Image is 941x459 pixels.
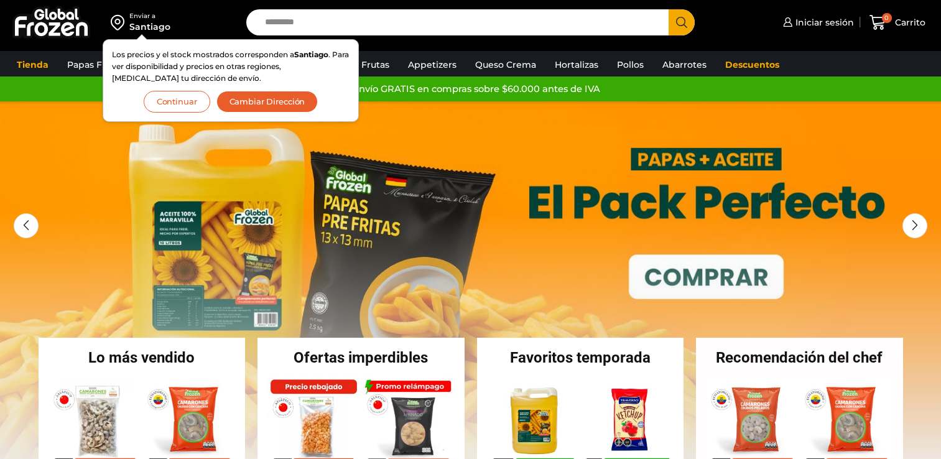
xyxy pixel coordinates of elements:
p: Los precios y el stock mostrados corresponden a . Para ver disponibilidad y precios en otras regi... [112,49,350,85]
a: Pollos [611,53,650,76]
strong: Santiago [294,50,328,59]
div: Next slide [902,213,927,238]
span: Iniciar sesión [792,16,854,29]
h2: Lo más vendido [39,350,246,365]
div: Santiago [129,21,170,33]
a: 0 Carrito [866,8,929,37]
h2: Ofertas imperdibles [257,350,465,365]
button: Cambiar Dirección [216,91,318,113]
button: Continuar [144,91,210,113]
span: Carrito [892,16,925,29]
img: address-field-icon.svg [111,12,129,33]
a: Appetizers [402,53,463,76]
a: Abarrotes [656,53,713,76]
a: Hortalizas [549,53,605,76]
a: Iniciar sesión [780,10,854,35]
a: Descuentos [719,53,786,76]
span: 0 [882,13,892,23]
a: Tienda [11,53,55,76]
a: Papas Fritas [61,53,127,76]
h2: Recomendación del chef [696,350,903,365]
h2: Favoritos temporada [477,350,684,365]
div: Enviar a [129,12,170,21]
a: Queso Crema [469,53,542,76]
button: Search button [669,9,695,35]
div: Previous slide [14,213,39,238]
